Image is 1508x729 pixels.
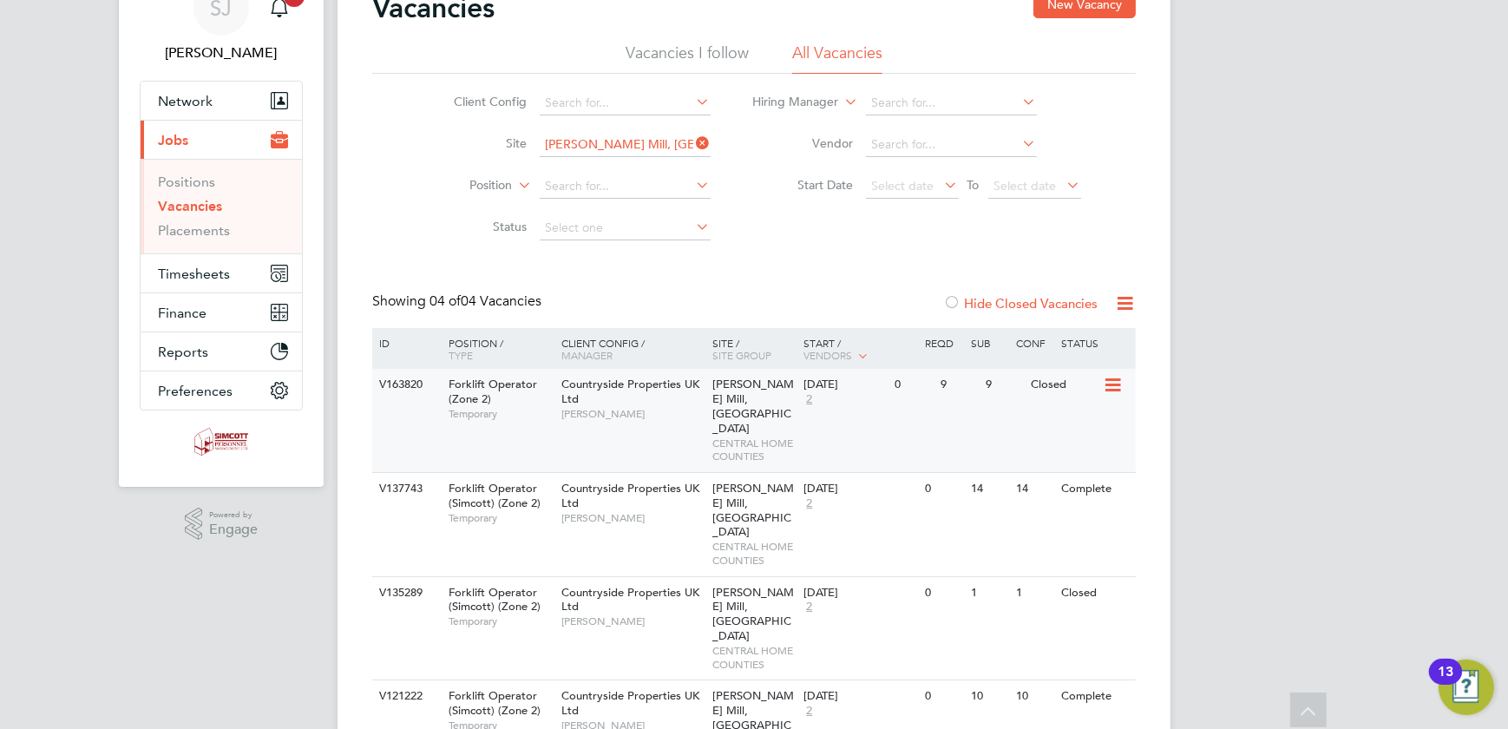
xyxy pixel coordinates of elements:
[921,328,966,358] div: Reqd
[428,219,528,234] label: Status
[185,508,259,541] a: Powered byEngage
[626,43,749,74] li: Vacancies I follow
[141,254,302,292] button: Timesheets
[158,174,215,190] a: Positions
[921,473,966,505] div: 0
[561,688,699,718] span: Countryside Properties UK Ltd
[713,585,795,644] span: [PERSON_NAME] Mill, [GEOGRAPHIC_DATA]
[866,91,1037,115] input: Search for...
[158,266,230,282] span: Timesheets
[713,481,795,540] span: [PERSON_NAME] Mill, [GEOGRAPHIC_DATA]
[209,508,258,522] span: Powered by
[449,377,537,406] span: Forklift Operator (Zone 2)
[1012,577,1057,609] div: 1
[449,511,553,525] span: Temporary
[739,94,839,111] label: Hiring Manager
[967,328,1012,358] div: Sub
[540,91,711,115] input: Search for...
[803,496,815,511] span: 2
[375,328,436,358] div: ID
[803,392,815,407] span: 2
[140,43,303,63] span: Shaun Jex
[803,689,916,704] div: [DATE]
[158,222,230,239] a: Placements
[141,121,302,159] button: Jobs
[209,522,258,537] span: Engage
[141,159,302,253] div: Jobs
[1012,328,1057,358] div: Conf
[561,407,705,421] span: [PERSON_NAME]
[1058,328,1133,358] div: Status
[1012,473,1057,505] div: 14
[967,473,1012,505] div: 14
[803,586,916,601] div: [DATE]
[428,135,528,151] label: Site
[713,377,795,436] span: [PERSON_NAME] Mill, [GEOGRAPHIC_DATA]
[799,328,921,371] div: Start /
[872,178,934,194] span: Select date
[449,348,473,362] span: Type
[194,428,249,456] img: simcott-logo-retina.png
[994,178,1057,194] span: Select date
[561,585,699,614] span: Countryside Properties UK Ltd
[713,540,796,567] span: CENTRAL HOME COUNTIES
[158,93,213,109] span: Network
[158,132,188,148] span: Jobs
[429,292,461,310] span: 04 of
[540,133,711,157] input: Search for...
[803,704,815,719] span: 2
[792,43,882,74] li: All Vacancies
[943,295,1098,312] label: Hide Closed Vacancies
[429,292,541,310] span: 04 Vacancies
[375,680,436,713] div: V121222
[375,369,436,401] div: V163820
[561,377,699,406] span: Countryside Properties UK Ltd
[754,177,854,193] label: Start Date
[921,680,966,713] div: 0
[1027,369,1103,401] div: Closed
[962,174,985,196] span: To
[921,577,966,609] div: 0
[1438,672,1453,694] div: 13
[141,82,302,120] button: Network
[1012,680,1057,713] div: 10
[561,614,705,628] span: [PERSON_NAME]
[540,216,711,240] input: Select one
[561,348,613,362] span: Manager
[158,344,208,360] span: Reports
[967,577,1012,609] div: 1
[141,293,302,332] button: Finance
[428,94,528,109] label: Client Config
[754,135,854,151] label: Vendor
[436,328,557,370] div: Position /
[981,369,1026,401] div: 9
[1439,660,1494,715] button: Open Resource Center, 13 new notifications
[449,585,541,614] span: Forklift Operator (Simcott) (Zone 2)
[413,177,513,194] label: Position
[803,482,916,496] div: [DATE]
[713,644,796,671] span: CENTRAL HOME COUNTIES
[803,378,886,392] div: [DATE]
[141,332,302,371] button: Reports
[158,305,207,321] span: Finance
[449,688,541,718] span: Forklift Operator (Simcott) (Zone 2)
[936,369,981,401] div: 9
[1058,577,1133,609] div: Closed
[561,511,705,525] span: [PERSON_NAME]
[158,383,233,399] span: Preferences
[713,437,796,463] span: CENTRAL HOME COUNTIES
[449,614,553,628] span: Temporary
[375,577,436,609] div: V135289
[1058,473,1133,505] div: Complete
[1058,680,1133,713] div: Complete
[372,292,545,311] div: Showing
[158,198,222,214] a: Vacancies
[709,328,800,370] div: Site /
[890,369,935,401] div: 0
[803,348,852,362] span: Vendors
[140,428,303,456] a: Go to home page
[561,481,699,510] span: Countryside Properties UK Ltd
[866,133,1037,157] input: Search for...
[540,174,711,199] input: Search for...
[713,348,772,362] span: Site Group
